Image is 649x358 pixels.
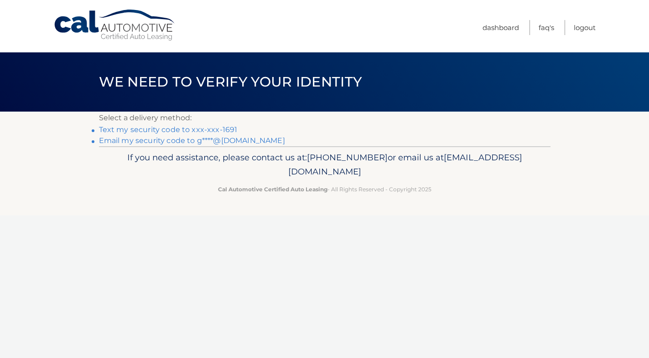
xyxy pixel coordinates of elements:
span: [PHONE_NUMBER] [307,152,388,163]
a: Cal Automotive [53,9,177,41]
p: If you need assistance, please contact us at: or email us at [105,150,545,179]
span: We need to verify your identity [99,73,362,90]
a: FAQ's [539,20,554,35]
a: Dashboard [483,20,519,35]
strong: Cal Automotive Certified Auto Leasing [218,186,327,193]
p: - All Rights Reserved - Copyright 2025 [105,184,545,194]
a: Text my security code to xxx-xxx-1691 [99,125,238,134]
p: Select a delivery method: [99,112,550,124]
a: Email my security code to g****@[DOMAIN_NAME] [99,136,285,145]
a: Logout [574,20,596,35]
